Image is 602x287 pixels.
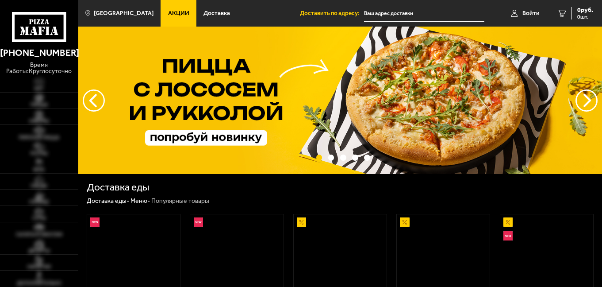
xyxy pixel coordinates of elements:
span: Доставка [203,10,230,16]
img: Новинка [503,231,513,240]
button: следующий [83,89,105,112]
h1: Доставка еды [87,182,150,193]
img: Акционный [400,217,409,227]
span: Доставить по адресу: [300,10,364,16]
img: Новинка [194,217,203,227]
button: точки переключения [352,155,358,161]
a: Доставка еды- [87,197,129,205]
span: 0 руб. [577,7,593,13]
img: Новинка [90,217,100,227]
div: Популярные товары [151,197,209,205]
button: точки переключения [340,155,346,161]
span: 0 шт. [577,14,593,19]
button: предыдущий [575,89,598,112]
button: точки переключения [364,155,370,161]
a: Меню- [130,197,150,205]
span: [GEOGRAPHIC_DATA] [94,10,153,16]
span: Войти [522,10,540,16]
button: точки переключения [328,155,334,161]
button: точки переключения [316,155,322,161]
input: Ваш адрес доставки [364,5,484,22]
img: Акционный [297,217,306,227]
img: Акционный [503,217,513,227]
span: Акции [168,10,189,16]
